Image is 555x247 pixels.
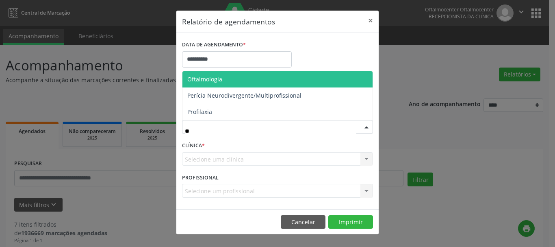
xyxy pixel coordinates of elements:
button: Close [362,11,379,31]
label: CLÍNICA [182,140,205,152]
span: Oftalmologia [187,75,222,83]
button: Imprimir [328,215,373,229]
button: Cancelar [281,215,325,229]
span: Perícia Neurodivergente/Multiprofissional [187,92,301,99]
span: Profilaxia [187,108,212,116]
label: DATA DE AGENDAMENTO [182,39,246,51]
label: PROFISSIONAL [182,171,219,184]
h5: Relatório de agendamentos [182,16,275,27]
